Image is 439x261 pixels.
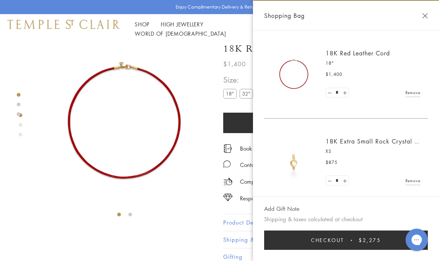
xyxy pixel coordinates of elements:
a: ShopShop [135,20,150,28]
label: 18" [223,89,237,98]
a: World of [DEMOGRAPHIC_DATA]World of [DEMOGRAPHIC_DATA] [135,30,226,37]
p: Shipping & taxes calculated at checkout [264,215,428,224]
p: Enjoy Complimentary Delivery & Returns [176,3,260,11]
div: Product gallery navigation [19,112,22,142]
a: High JewelleryHigh Jewellery [161,20,204,28]
span: $1,400 [326,71,342,78]
button: Shipping & Returns [223,231,417,248]
div: Contact an Ambassador [240,160,300,170]
nav: Main navigation [135,20,296,38]
a: Set quantity to 0 [326,88,333,97]
span: $1,400 [223,59,246,69]
span: $875 [326,159,337,166]
button: Checkout $2,275 [264,231,428,250]
div: Responsible Sourcing [240,194,292,203]
a: Set quantity to 0 [326,176,333,185]
img: icon_appointment.svg [223,144,232,153]
img: N00001-RED18 [37,35,212,210]
p: 18" [326,59,420,67]
a: Set quantity to 2 [341,88,348,97]
img: icon_delivery.svg [223,177,233,186]
iframe: Gorgias live chat messenger [402,226,432,254]
img: icon_sourcing.svg [223,194,233,201]
a: Remove [406,177,420,185]
a: Remove [406,88,420,97]
span: Size: [223,74,256,86]
h1: 18K Red Leather Cord [223,42,355,55]
button: Close Shopping Bag [422,13,428,19]
label: 32" [240,89,253,98]
a: 18K Red Leather Cord [326,49,390,57]
button: Add to bag [223,113,391,133]
img: MessageIcon-01_2.svg [223,160,231,168]
p: Complimentary Delivery and Returns [240,177,330,186]
img: P55140-BRDIGR7 [272,140,316,185]
span: Checkout [311,236,344,244]
span: Shopping Bag [264,11,305,20]
span: $2,275 [359,236,381,244]
a: Book an Appointment [240,144,293,152]
button: Add Gift Note [264,204,299,213]
button: Product Details [223,214,417,231]
img: N00001-RED18 [272,52,316,97]
p: XS [326,148,420,155]
img: Temple St. Clair [7,20,120,29]
a: Set quantity to 2 [341,176,348,185]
